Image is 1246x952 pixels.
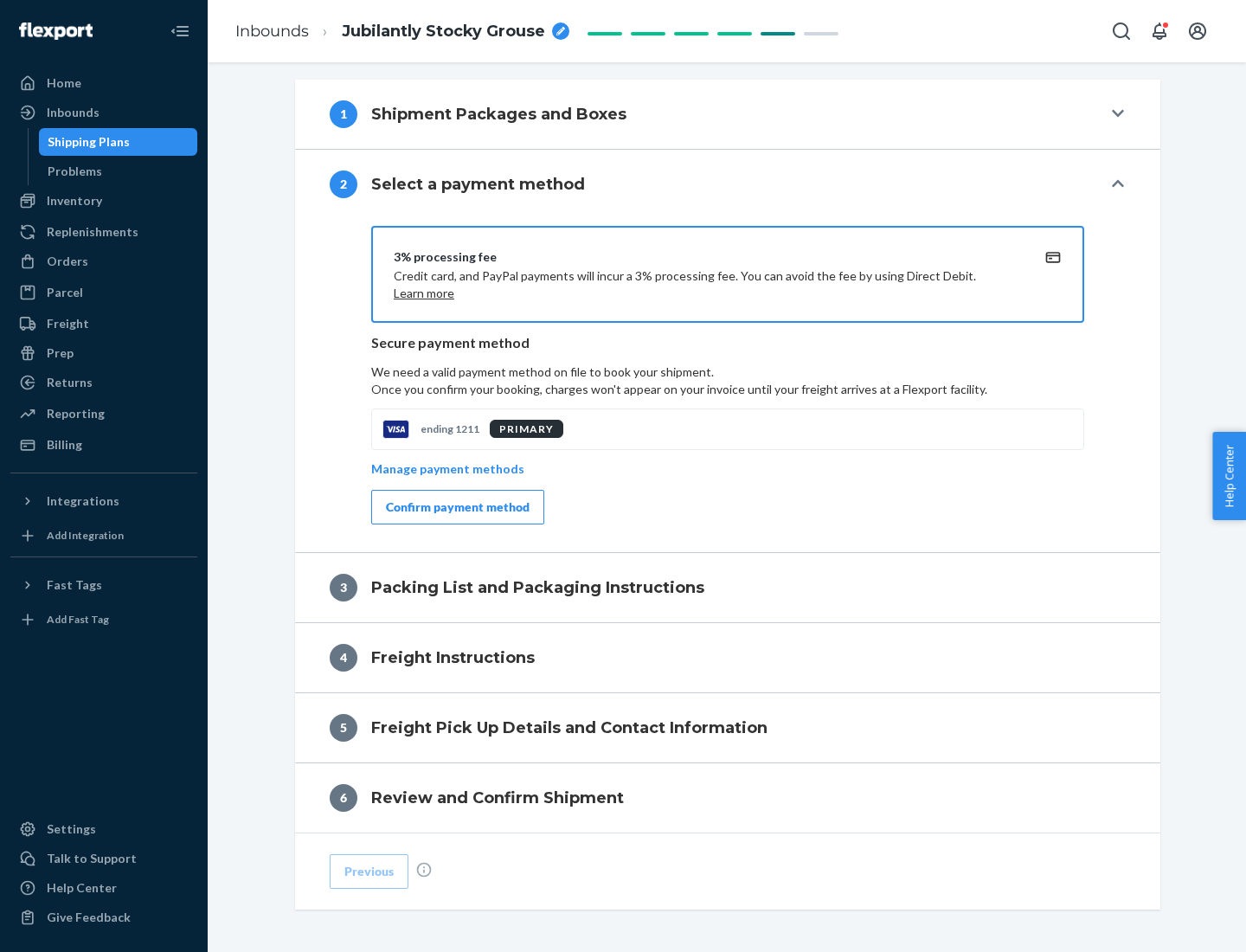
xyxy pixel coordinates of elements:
button: Previous [330,854,408,889]
a: Add Fast Tag [10,606,197,634]
h4: Freight Pick Up Details and Contact Information [371,717,768,739]
button: 2Select a payment method [295,150,1160,219]
div: 6 [330,784,357,812]
button: Integrations [10,487,197,515]
a: Replenishments [10,218,197,246]
div: Parcel [47,284,83,301]
a: Problems [39,158,198,185]
p: We need a valid payment method on file to book your shipment. [371,363,1084,398]
div: 4 [330,644,357,672]
div: Problems [48,163,102,180]
div: Add Integration [47,528,124,543]
a: Settings [10,815,197,843]
button: Fast Tags [10,571,197,599]
div: 1 [330,100,357,128]
p: Credit card, and PayPal payments will incur a 3% processing fee. You can avoid the fee by using D... [394,267,1020,302]
div: Shipping Plans [48,133,130,151]
div: Settings [47,820,96,838]
a: Freight [10,310,197,338]
div: Add Fast Tag [47,612,109,627]
a: Inbounds [10,99,197,126]
a: Orders [10,248,197,275]
button: 1Shipment Packages and Boxes [295,80,1160,149]
h4: Packing List and Packaging Instructions [371,576,704,599]
div: Prep [47,344,74,362]
div: Returns [47,374,93,391]
p: Once you confirm your booking, charges won't appear on your invoice until your freight arrives at... [371,381,1084,398]
button: 4Freight Instructions [295,623,1160,692]
div: Give Feedback [47,909,131,926]
div: Integrations [47,492,119,510]
h4: Shipment Packages and Boxes [371,103,626,125]
a: Shipping Plans [39,128,198,156]
div: Billing [47,436,82,453]
div: Fast Tags [47,576,102,594]
button: 3Packing List and Packaging Instructions [295,553,1160,622]
a: Returns [10,369,197,396]
a: Billing [10,431,197,459]
div: 3 [330,574,357,601]
div: Home [47,74,81,92]
a: Inbounds [235,22,309,41]
button: Give Feedback [10,904,197,931]
p: ending 1211 [421,421,479,436]
h4: Select a payment method [371,173,585,196]
button: Learn more [394,285,454,302]
h4: Review and Confirm Shipment [371,787,624,809]
button: Open notifications [1142,14,1177,48]
div: Inventory [47,192,102,209]
div: 2 [330,170,357,198]
a: Help Center [10,874,197,902]
p: Manage payment methods [371,460,524,478]
div: Replenishments [47,223,138,241]
div: Help Center [47,879,117,897]
p: Secure payment method [371,333,1084,353]
button: Help Center [1212,432,1246,520]
div: 5 [330,714,357,742]
button: Open Search Box [1104,14,1139,48]
div: Orders [47,253,88,270]
div: PRIMARY [490,420,563,438]
div: Freight [47,315,89,332]
button: Confirm payment method [371,490,544,524]
ol: breadcrumbs [222,6,583,57]
img: Flexport logo [19,23,93,40]
div: Talk to Support [47,850,137,867]
button: 6Review and Confirm Shipment [295,763,1160,833]
div: Confirm payment method [386,499,530,516]
a: Parcel [10,279,197,306]
a: Home [10,69,197,97]
a: Prep [10,339,197,367]
button: Close Navigation [163,14,197,48]
div: Inbounds [47,104,100,121]
a: Inventory [10,187,197,215]
button: Open account menu [1180,14,1215,48]
h4: Freight Instructions [371,646,535,669]
div: Reporting [47,405,105,422]
a: Add Integration [10,522,197,550]
a: Reporting [10,400,197,428]
a: Talk to Support [10,845,197,872]
button: 5Freight Pick Up Details and Contact Information [295,693,1160,762]
span: Jubilantly Stocky Grouse [342,21,545,43]
div: 3% processing fee [394,248,1020,266]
